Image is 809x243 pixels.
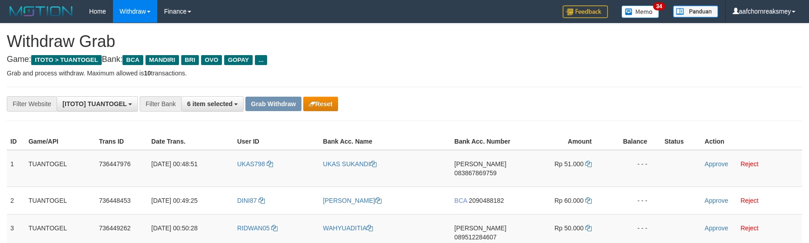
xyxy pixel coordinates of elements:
img: MOTION_logo.png [7,5,75,18]
a: UKAS798 [237,160,273,168]
button: 6 item selected [181,96,244,112]
th: Bank Acc. Number [451,133,521,150]
div: Filter Bank [140,96,181,112]
th: Date Trans. [148,133,234,150]
button: Grab Withdraw [245,97,301,111]
td: - - - [605,187,661,214]
h1: Withdraw Grab [7,33,802,51]
span: 736449262 [99,224,131,232]
span: 6 item selected [187,100,232,107]
span: Copy 083867869759 to clipboard [454,169,496,177]
a: UKAS SUKANDI [323,160,376,168]
a: [PERSON_NAME] [323,197,381,204]
a: Approve [705,197,728,204]
span: BRI [181,55,199,65]
span: 736448453 [99,197,131,204]
h4: Game: Bank: [7,55,802,64]
th: Amount [521,133,605,150]
span: [DATE] 00:50:28 [151,224,198,232]
span: Rp 60.000 [555,197,584,204]
th: Trans ID [95,133,148,150]
span: GOPAY [224,55,253,65]
a: RIDWAN05 [237,224,278,232]
span: MANDIRI [146,55,179,65]
a: Reject [741,197,759,204]
td: - - - [605,150,661,187]
div: Filter Website [7,96,56,112]
a: Reject [741,160,759,168]
button: [ITOTO] TUANTOGEL [56,96,138,112]
a: Reject [741,224,759,232]
td: 1 [7,150,25,187]
span: [ITOTO] TUANTOGEL [62,100,127,107]
span: Copy 089512284607 to clipboard [454,234,496,241]
span: 34 [653,2,665,10]
td: TUANTOGEL [25,150,95,187]
a: Copy 50000 to clipboard [585,224,592,232]
a: Approve [705,160,728,168]
a: Approve [705,224,728,232]
span: BCA [454,197,467,204]
th: ID [7,133,25,150]
span: UKAS798 [237,160,265,168]
th: Balance [605,133,661,150]
a: WAHYUADITIA [323,224,373,232]
a: DINI87 [237,197,265,204]
th: User ID [234,133,320,150]
a: Copy 60000 to clipboard [585,197,592,204]
span: Copy 2090488182 to clipboard [469,197,504,204]
span: 736447976 [99,160,131,168]
span: OVO [201,55,222,65]
p: Grab and process withdraw. Maximum allowed is transactions. [7,69,802,78]
img: Button%20Memo.svg [621,5,659,18]
span: ITOTO > TUANTOGEL [31,55,102,65]
a: Copy 51000 to clipboard [585,160,592,168]
th: Action [701,133,802,150]
span: Rp 51.000 [555,160,584,168]
td: TUANTOGEL [25,187,95,214]
span: BCA [122,55,143,65]
img: panduan.png [673,5,718,18]
button: Reset [303,97,338,111]
span: Rp 50.000 [555,224,584,232]
th: Bank Acc. Name [320,133,451,150]
th: Status [661,133,701,150]
span: RIDWAN05 [237,224,270,232]
td: 2 [7,187,25,214]
img: Feedback.jpg [563,5,608,18]
span: [DATE] 00:48:51 [151,160,198,168]
span: [PERSON_NAME] [454,160,506,168]
strong: 10 [144,70,151,77]
th: Game/API [25,133,95,150]
span: [DATE] 00:49:25 [151,197,198,204]
span: DINI87 [237,197,257,204]
span: ... [255,55,267,65]
span: [PERSON_NAME] [454,224,506,232]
